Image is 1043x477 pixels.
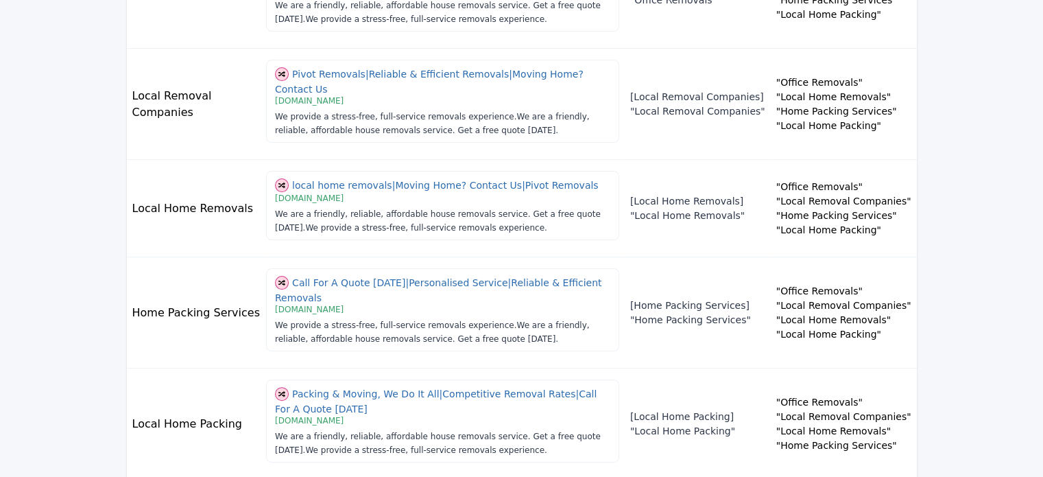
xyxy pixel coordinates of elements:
span: | [365,69,369,80]
span: We are a friendly, reliable, affordable house removals service. Get a free quote [DATE]. [275,1,601,24]
span: Show different combination [275,387,289,400]
span: | [405,277,409,288]
p: "Office Removals" [776,395,911,410]
span: Pivot Removals [292,69,369,80]
span: Competitive Removal Rates [442,388,579,399]
p: [Local Home Packing] [630,410,765,424]
span: | [440,388,443,399]
p: "Office Removals" [776,180,911,194]
td: Local Home Removals [127,160,265,257]
span: | [575,388,579,399]
span: [DOMAIN_NAME] [275,96,344,106]
p: "Home Packing Services" [776,209,911,223]
p: "Local Home Packing" [776,8,911,22]
p: "Home Packing Services" [776,439,911,453]
img: shuffle.svg [275,387,289,401]
span: We are a friendly, reliable, affordable house removals service. Get a free quote [DATE]. [275,432,601,455]
span: We provide a stress-free, full-service removals experience. [275,321,516,330]
img: shuffle.svg [275,67,289,81]
span: Personalised Service [409,277,511,288]
span: Packing & Moving, We Do It All [292,388,442,399]
span: [DOMAIN_NAME] [275,305,344,314]
span: Show different combination [275,276,289,289]
span: Pivot Removals [525,180,599,191]
p: "Local Removal Companies" [776,410,911,424]
span: | [507,277,511,288]
img: shuffle.svg [275,276,289,290]
span: We provide a stress-free, full-service removals experience. [305,445,547,455]
span: Show different combination [275,178,289,191]
span: [DOMAIN_NAME] [275,194,344,203]
p: [Local Removal Companies] [630,90,765,104]
p: "Local Removal Companies" [630,104,765,119]
span: Show different combination [275,67,289,80]
span: Call For A Quote [DATE] [292,277,409,288]
p: "Local Home Packing" [776,223,911,237]
span: | [509,69,512,80]
p: "Local Removal Companies" [776,299,911,313]
span: Reliable & Efficient Removals [369,69,512,80]
img: shuffle.svg [275,178,289,192]
p: "Local Home Removals" [630,209,765,223]
span: | [392,180,396,191]
p: "Local Home Packing" [776,327,911,342]
td: Home Packing Services [127,257,265,369]
p: "Local Home Removals" [776,313,911,327]
td: Local Removal Companies [127,49,265,160]
span: | [522,180,525,191]
p: "Local Removal Companies" [776,194,911,209]
p: "Home Packing Services" [630,313,765,327]
span: We provide a stress-free, full-service removals experience. [275,112,516,121]
p: "Office Removals" [776,75,911,90]
span: We provide a stress-free, full-service removals experience. [305,223,547,233]
p: [Home Packing Services] [630,299,765,313]
span: Moving Home? Contact Us [395,180,525,191]
p: "Home Packing Services" [776,104,911,119]
span: We are a friendly, reliable, affordable house removals service. Get a free quote [DATE]. [275,209,601,233]
span: [DOMAIN_NAME] [275,416,344,426]
p: "Local Home Packing" [776,119,911,133]
p: "Local Home Removals" [776,424,911,439]
p: "Office Removals" [776,284,911,299]
p: [Local Home Removals] [630,194,765,209]
p: "Local Home Packing" [630,424,765,439]
span: We provide a stress-free, full-service removals experience. [305,14,547,24]
span: local home removals [292,180,395,191]
p: "Local Home Removals" [776,90,911,104]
